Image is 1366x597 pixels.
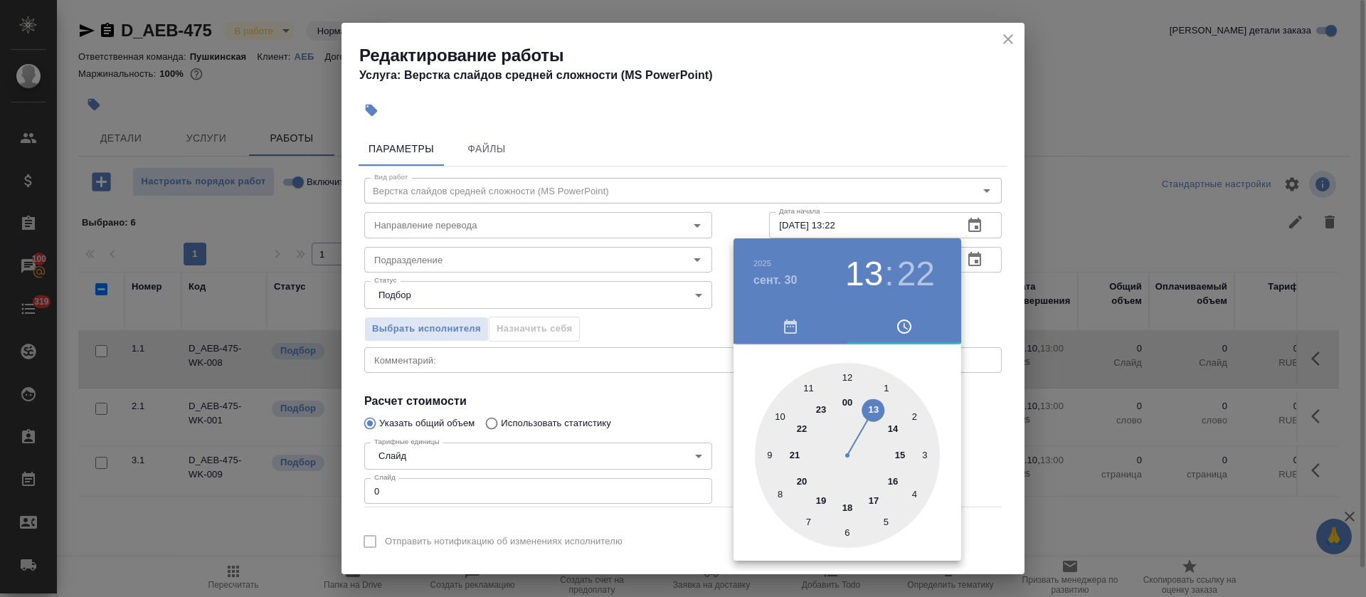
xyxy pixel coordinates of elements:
button: 13 [845,254,883,294]
button: сент. 30 [753,272,798,289]
h3: : [884,254,894,294]
button: 22 [897,254,935,294]
button: 2025 [753,259,771,268]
